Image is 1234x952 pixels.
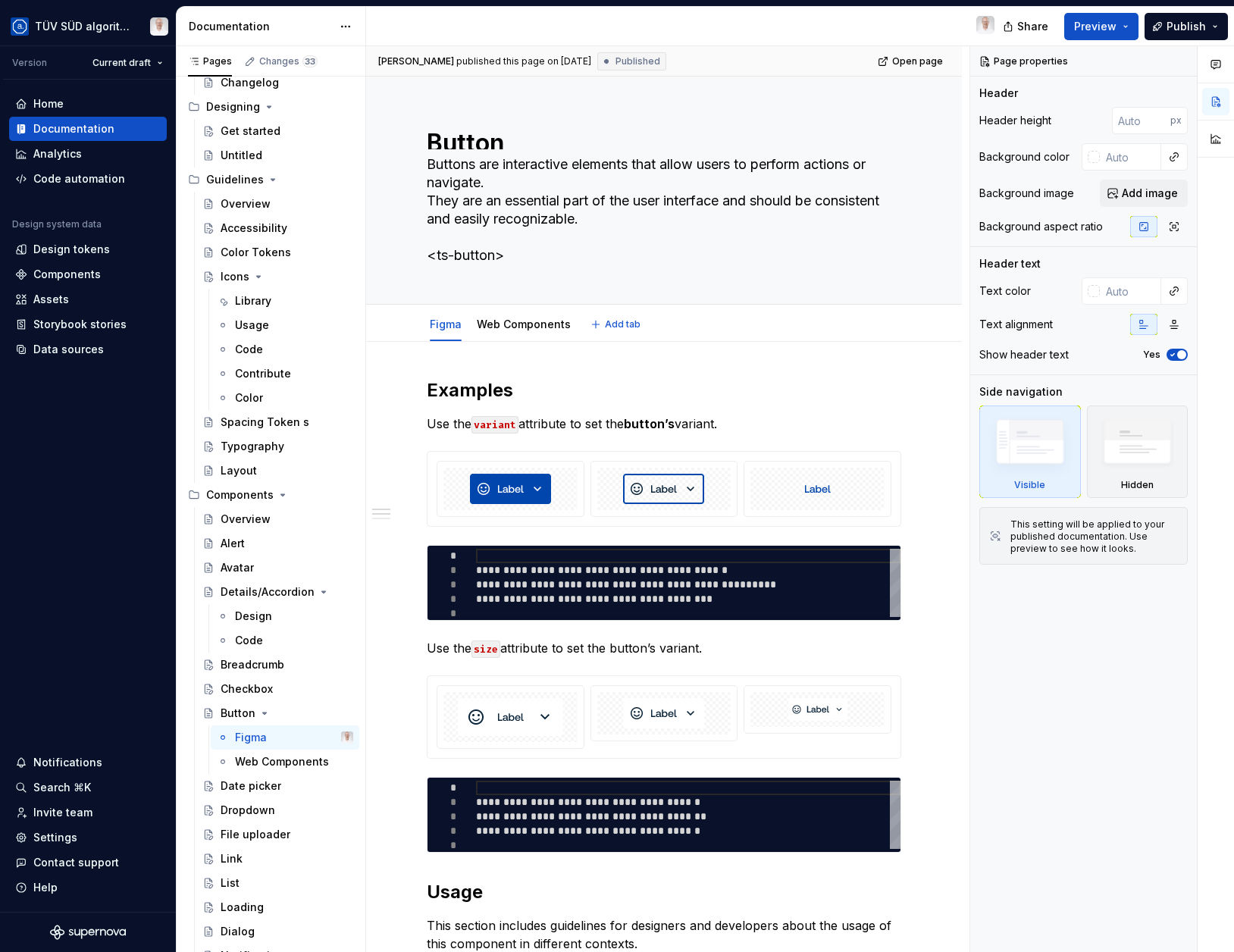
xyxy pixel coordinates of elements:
a: Assets [9,287,167,312]
div: Icons [221,269,249,284]
div: Components [182,483,359,507]
div: Text color [979,283,1031,299]
img: Marco Schäfer [341,731,353,744]
div: File uploader [221,827,290,842]
input: Auto [1100,143,1161,171]
div: Link [221,851,243,866]
div: Avatar [221,560,254,575]
p: Use the attribute to set the variant. [427,415,901,433]
span: Add image [1122,186,1178,201]
a: Home [9,92,167,116]
div: Invite team [33,805,92,820]
a: Documentation [9,117,167,141]
div: Background image [979,186,1074,201]
div: Analytics [33,146,82,161]
div: Notifications [33,755,102,770]
button: Add tab [586,314,647,335]
textarea: Buttons are interactive elements that allow users to perform actions or navigate. They are an ess... [424,152,898,268]
span: Share [1017,19,1048,34]
a: Breadcrumb [196,653,359,677]
a: Changelog [196,70,359,95]
div: Guidelines [182,168,359,192]
div: Changes [259,55,318,67]
a: Invite team [9,800,167,825]
div: Design [235,609,272,624]
div: Untitled [221,148,262,163]
a: Overview [196,507,359,531]
div: Side navigation [979,384,1063,399]
button: Notifications [9,750,167,775]
div: Web Components [471,308,577,340]
label: Yes [1143,349,1160,361]
a: Spacing Token s [196,410,359,434]
a: Figma [430,318,462,330]
a: Design tokens [9,237,167,261]
h2: Usage [427,880,901,904]
button: Search ⌘K [9,775,167,800]
p: px [1170,114,1182,127]
div: Breadcrumb [221,657,284,672]
div: Text alignment [979,317,1053,332]
button: TÜV SÜD algorithmMarco Schäfer [3,10,173,42]
button: Current draft [86,52,170,74]
h2: Examples [427,378,901,402]
div: Layout [221,463,257,478]
a: Color Tokens [196,240,359,265]
div: Assets [33,292,69,307]
button: Add image [1100,180,1188,207]
div: Get started [221,124,280,139]
div: Spacing Token s [221,415,309,430]
div: Overview [221,196,271,211]
a: FigmaMarco Schäfer [211,725,359,750]
img: Marco Schäfer [976,16,994,34]
a: File uploader [196,822,359,847]
code: size [471,640,500,658]
a: Design [211,604,359,628]
a: Link [196,847,359,871]
div: Changelog [221,75,279,90]
code: variant [471,416,518,434]
div: Code [235,633,263,648]
a: List [196,871,359,895]
div: Help [33,880,58,895]
div: List [221,875,240,891]
a: Usage [211,313,359,337]
button: Contact support [9,850,167,875]
div: Hidden [1087,406,1189,498]
div: Header text [979,256,1041,271]
svg: Supernova Logo [50,925,126,940]
img: Marco Schäfer [150,17,168,36]
div: Background aspect ratio [979,219,1103,234]
a: Contribute [211,362,359,386]
p: Use the attribute to set the button’s variant. [427,639,901,657]
a: Components [9,262,167,287]
span: Publish [1167,19,1206,34]
div: Button [221,706,255,721]
strong: button’s [624,416,675,431]
a: Data sources [9,337,167,362]
a: Code [211,628,359,653]
a: Accessibility [196,216,359,240]
div: Designing [182,95,359,119]
button: Preview [1064,13,1138,40]
div: This setting will be applied to your published documentation. Use preview to see how it looks. [1010,518,1178,555]
div: Visible [1014,479,1045,491]
div: Accessibility [221,221,287,236]
div: Header height [979,113,1051,128]
a: Dialog [196,919,359,944]
div: Settings [33,830,77,845]
div: Design system data [12,218,102,230]
a: Untitled [196,143,359,168]
a: Color [211,386,359,410]
div: Show header text [979,347,1069,362]
a: Layout [196,459,359,483]
div: Figma [235,730,267,745]
div: Typography [221,439,284,454]
div: Components [206,487,274,503]
a: Code automation [9,167,167,191]
a: Web Components [477,318,571,330]
input: Auto [1112,107,1170,134]
a: Loading [196,895,359,919]
div: Contact support [33,855,119,870]
div: Code [235,342,263,357]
